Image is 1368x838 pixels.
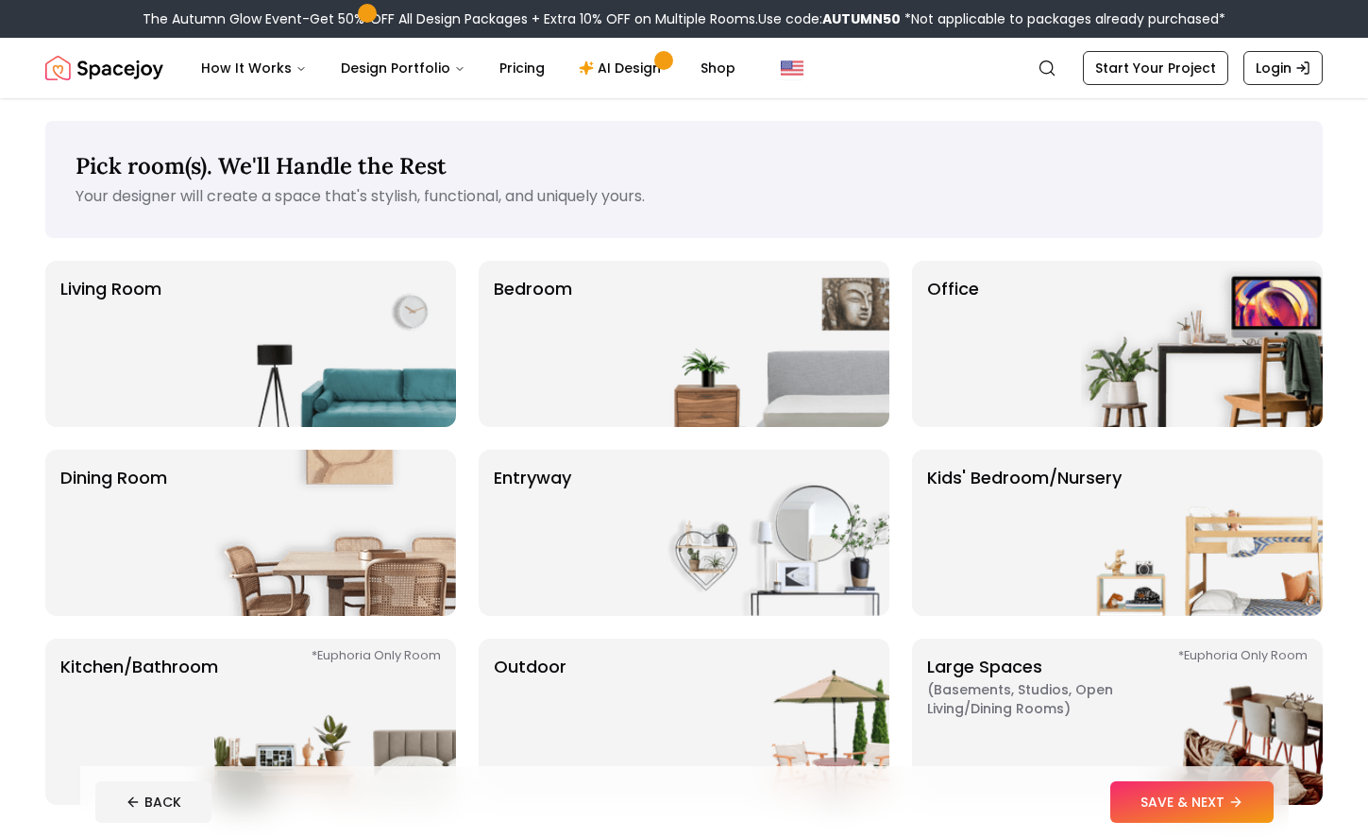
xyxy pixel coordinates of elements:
button: How It Works [186,49,322,87]
img: United States [781,57,803,79]
img: Bedroom [648,261,889,427]
p: Living Room [60,276,161,412]
p: Kitchen/Bathroom [60,654,218,790]
a: Shop [685,49,751,87]
button: Design Portfolio [326,49,481,87]
p: Bedroom [494,276,572,412]
p: Office [927,276,979,412]
nav: Main [186,49,751,87]
img: Large Spaces *Euphoria Only [1081,639,1323,805]
img: Kitchen/Bathroom *Euphoria Only [214,639,456,805]
img: Outdoor [648,639,889,805]
img: Spacejoy Logo [45,49,163,87]
a: Pricing [484,49,560,87]
p: Kids' Bedroom/Nursery [927,465,1122,601]
span: ( Basements, Studios, Open living/dining rooms ) [927,680,1163,718]
p: Dining Room [60,465,167,601]
button: BACK [95,781,211,823]
img: Living Room [214,261,456,427]
img: Kids' Bedroom/Nursery [1081,450,1323,616]
span: Pick room(s). We'll Handle the Rest [76,151,447,180]
a: Spacejoy [45,49,163,87]
b: AUTUMN50 [822,9,901,28]
nav: Global [45,38,1323,98]
p: entryway [494,465,571,601]
img: entryway [648,450,889,616]
img: Dining Room [214,450,456,616]
a: Login [1243,51,1323,85]
a: Start Your Project [1083,51,1228,85]
p: Your designer will create a space that's stylish, functional, and uniquely yours. [76,185,1292,208]
img: Office [1081,261,1323,427]
p: Large Spaces [927,654,1163,790]
p: Outdoor [494,654,566,790]
a: AI Design [564,49,682,87]
span: *Not applicable to packages already purchased* [901,9,1225,28]
button: SAVE & NEXT [1110,781,1274,823]
span: Use code: [758,9,901,28]
div: The Autumn Glow Event-Get 50% OFF All Design Packages + Extra 10% OFF on Multiple Rooms. [143,9,1225,28]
